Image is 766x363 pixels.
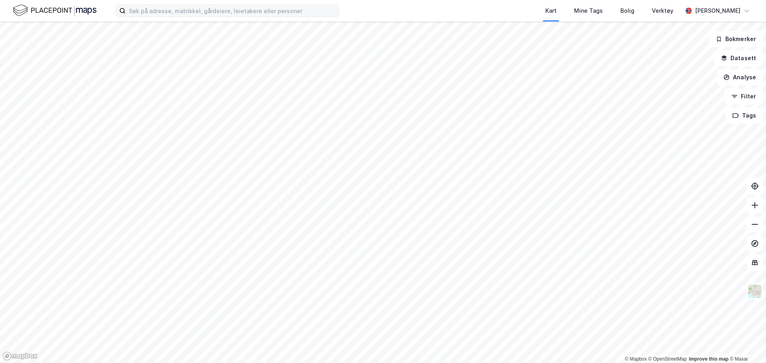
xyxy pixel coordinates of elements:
[689,356,728,362] a: Improve this map
[574,6,603,16] div: Mine Tags
[545,6,557,16] div: Kart
[725,88,763,104] button: Filter
[709,31,763,47] button: Bokmerker
[717,69,763,85] button: Analyse
[652,6,673,16] div: Verktøy
[747,284,762,299] img: Z
[126,5,339,17] input: Søk på adresse, matrikkel, gårdeiere, leietakere eller personer
[726,325,766,363] iframe: Chat Widget
[714,50,763,66] button: Datasett
[695,6,740,16] div: [PERSON_NAME]
[648,356,687,362] a: OpenStreetMap
[726,108,763,124] button: Tags
[620,6,634,16] div: Bolig
[13,4,97,18] img: logo.f888ab2527a4732fd821a326f86c7f29.svg
[2,351,38,361] a: Mapbox homepage
[625,356,647,362] a: Mapbox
